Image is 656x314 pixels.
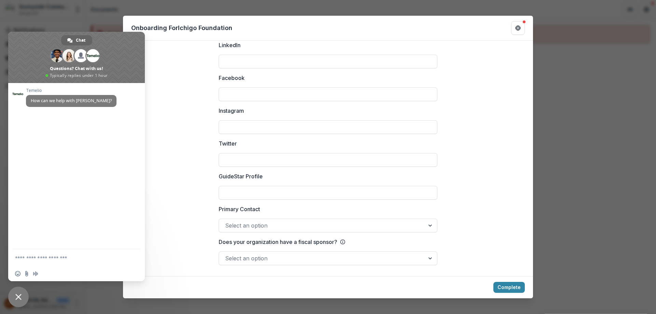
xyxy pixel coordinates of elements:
[26,88,117,93] span: Temelio
[8,287,29,307] div: Close chat
[31,98,112,104] span: How can we help with [PERSON_NAME]?
[33,271,38,276] span: Audio message
[24,271,29,276] span: Send a file
[219,205,260,213] p: Primary Contact
[15,255,123,261] textarea: Compose your message...
[76,35,85,45] span: Chat
[219,107,244,115] p: Instagram
[61,35,92,45] div: Chat
[219,41,241,49] p: LinkedIn
[219,139,237,148] p: Twitter
[219,238,337,246] p: Does your organization have a fiscal sponsor?
[511,21,525,35] button: Get Help
[131,23,232,32] p: Onboarding For Ichigo Foundation
[219,172,263,180] p: GuideStar Profile
[15,271,20,276] span: Insert an emoji
[219,74,245,82] p: Facebook
[493,282,525,293] button: Complete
